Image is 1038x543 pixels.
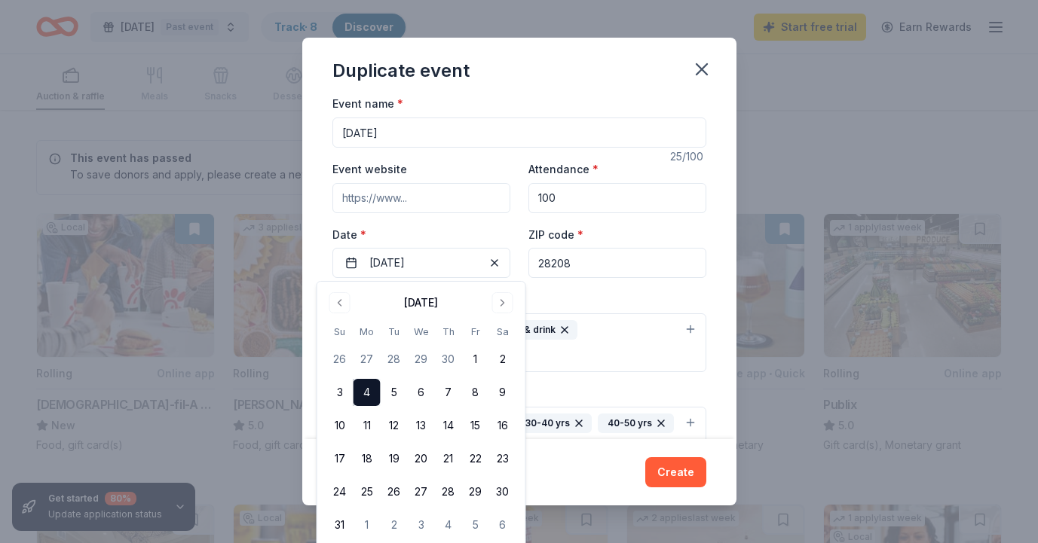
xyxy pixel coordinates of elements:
div: 30-40 yrs [515,413,592,433]
button: 4 [354,379,381,406]
button: Go to previous month [329,292,351,313]
button: 5 [381,379,408,406]
button: 2 [381,511,408,538]
input: https://www... [332,183,510,213]
button: 10 [326,412,354,439]
button: 19 [381,445,408,472]
th: Sunday [326,324,354,340]
button: 27 [408,478,435,505]
button: 30 [435,346,462,373]
button: 7 [435,379,462,406]
button: 18 [354,445,381,472]
button: 15 [462,412,489,439]
button: 8 [462,379,489,406]
button: 14 [435,412,462,439]
button: 25 [354,478,381,505]
input: Spring Fundraiser [332,117,706,148]
button: 3 [408,511,435,538]
th: Tuesday [381,324,408,340]
button: 2 [489,346,516,373]
button: Create [645,457,706,487]
button: 28 [435,478,462,505]
button: Go to next month [492,292,513,313]
button: 17 [326,445,354,472]
button: 29 [408,346,435,373]
th: Wednesday [408,324,435,340]
label: Date [332,227,510,243]
button: 27 [354,346,381,373]
div: Food & drink [488,320,577,340]
div: Duplicate event [332,59,470,83]
label: Event website [332,162,407,177]
button: 30 [489,478,516,505]
button: 22 [462,445,489,472]
button: 5 [462,511,489,538]
th: Thursday [435,324,462,340]
button: 26 [326,346,354,373]
button: 23 [489,445,516,472]
button: 13 [408,412,435,439]
div: 40-50 yrs [598,413,674,433]
button: 16 [489,412,516,439]
th: Monday [354,324,381,340]
button: 11 [354,412,381,439]
label: Attendance [528,162,599,177]
button: 26 [381,478,408,505]
input: 12345 (U.S. only) [528,248,706,278]
button: 21 [435,445,462,472]
button: 1 [354,511,381,538]
button: 12 [381,412,408,439]
label: ZIP code [528,227,583,243]
button: 1 [462,346,489,373]
label: Event name [332,96,403,111]
th: Friday [462,324,489,340]
button: 29 [462,478,489,505]
button: 9 [489,379,516,406]
input: 20 [528,183,706,213]
button: 28 [381,346,408,373]
button: 6 [489,511,516,538]
div: [DATE] [404,294,438,312]
th: Saturday [489,324,516,340]
button: 20 [408,445,435,472]
button: 24 [326,478,354,505]
button: [DATE] [332,248,510,278]
button: 3 [326,379,354,406]
button: 6 [408,379,435,406]
button: 31 [326,511,354,538]
button: 4 [435,511,462,538]
div: 25 /100 [670,148,706,166]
